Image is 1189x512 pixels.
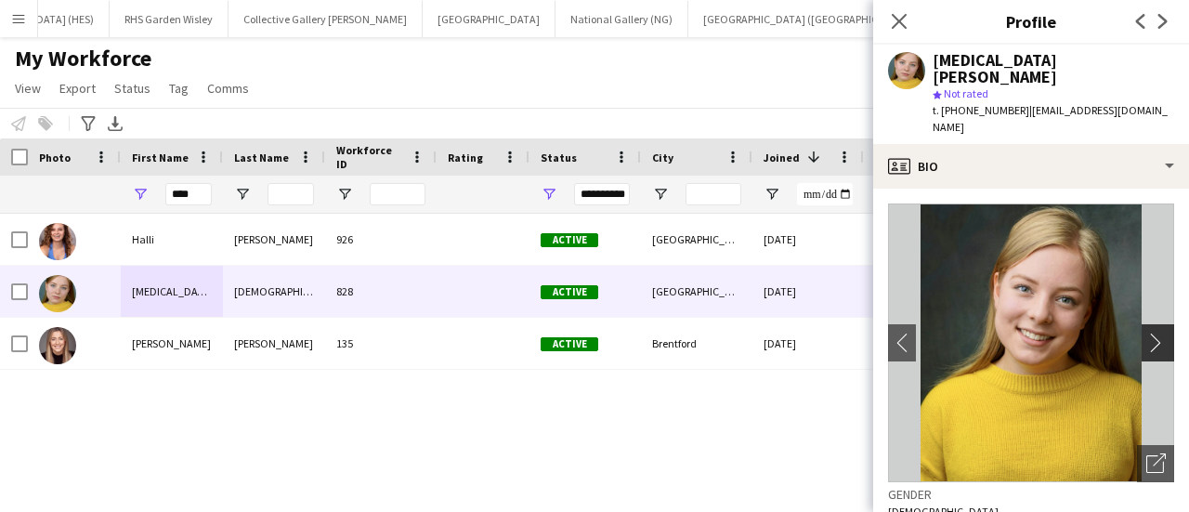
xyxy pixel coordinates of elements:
div: [MEDICAL_DATA] [121,266,223,317]
button: [GEOGRAPHIC_DATA] [423,1,555,37]
button: [GEOGRAPHIC_DATA] ([GEOGRAPHIC_DATA]) [688,1,933,37]
img: Alli Paajanen [39,275,76,312]
div: Bio [873,144,1189,189]
span: Not rated [944,86,988,100]
img: Halli Pattison [39,223,76,260]
input: First Name Filter Input [165,183,212,205]
span: Workforce ID [336,143,403,171]
input: Joined Filter Input [797,183,853,205]
div: 134 days [864,266,975,317]
div: [GEOGRAPHIC_DATA] [641,266,752,317]
button: Open Filter Menu [234,186,251,203]
div: [PERSON_NAME] [121,318,223,369]
span: Active [541,337,598,351]
div: 828 [325,266,437,317]
div: Halli [121,214,223,265]
div: [DATE] [752,266,864,317]
div: Open photos pop-in [1137,445,1174,482]
div: 135 [325,318,437,369]
span: Active [541,233,598,247]
div: 926 [325,214,437,265]
span: Status [114,80,150,97]
span: View [15,80,41,97]
div: [MEDICAL_DATA][PERSON_NAME] [933,52,1174,85]
div: [GEOGRAPHIC_DATA] [641,214,752,265]
button: Open Filter Menu [764,186,780,203]
button: Collective Gallery [PERSON_NAME] [229,1,423,37]
button: National Gallery (NG) [555,1,688,37]
input: City Filter Input [686,183,741,205]
a: View [7,76,48,100]
button: Open Filter Menu [336,186,353,203]
span: Last Name [234,151,289,164]
span: Export [59,80,96,97]
img: Crew avatar or photo [888,203,1174,482]
button: Open Filter Menu [541,186,557,203]
div: [PERSON_NAME] [223,318,325,369]
div: [DATE] [752,318,864,369]
input: Workforce ID Filter Input [370,183,425,205]
div: Brentford [641,318,752,369]
a: Comms [200,76,256,100]
span: | [EMAIL_ADDRESS][DOMAIN_NAME] [933,103,1168,134]
div: [DATE] [752,214,864,265]
span: Photo [39,151,71,164]
span: Tag [169,80,189,97]
span: t. [PHONE_NUMBER] [933,103,1029,117]
app-action-btn: Advanced filters [77,112,99,135]
div: 30 days [864,214,975,265]
span: First Name [132,151,189,164]
img: Sallie-Beth Lawless [39,327,76,364]
div: [PERSON_NAME] [223,214,325,265]
a: Status [107,76,158,100]
span: Joined [764,151,800,164]
a: Tag [162,76,196,100]
h3: Gender [888,486,1174,503]
span: Status [541,151,577,164]
span: Active [541,285,598,299]
app-action-btn: Export XLSX [104,112,126,135]
span: My Workforce [15,45,151,72]
input: Last Name Filter Input [268,183,314,205]
h3: Profile [873,9,1189,33]
button: Open Filter Menu [132,186,149,203]
div: [DEMOGRAPHIC_DATA] [223,266,325,317]
button: RHS Garden Wisley [110,1,229,37]
span: Comms [207,80,249,97]
span: Rating [448,151,483,164]
button: Open Filter Menu [652,186,669,203]
a: Export [52,76,103,100]
span: City [652,151,673,164]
